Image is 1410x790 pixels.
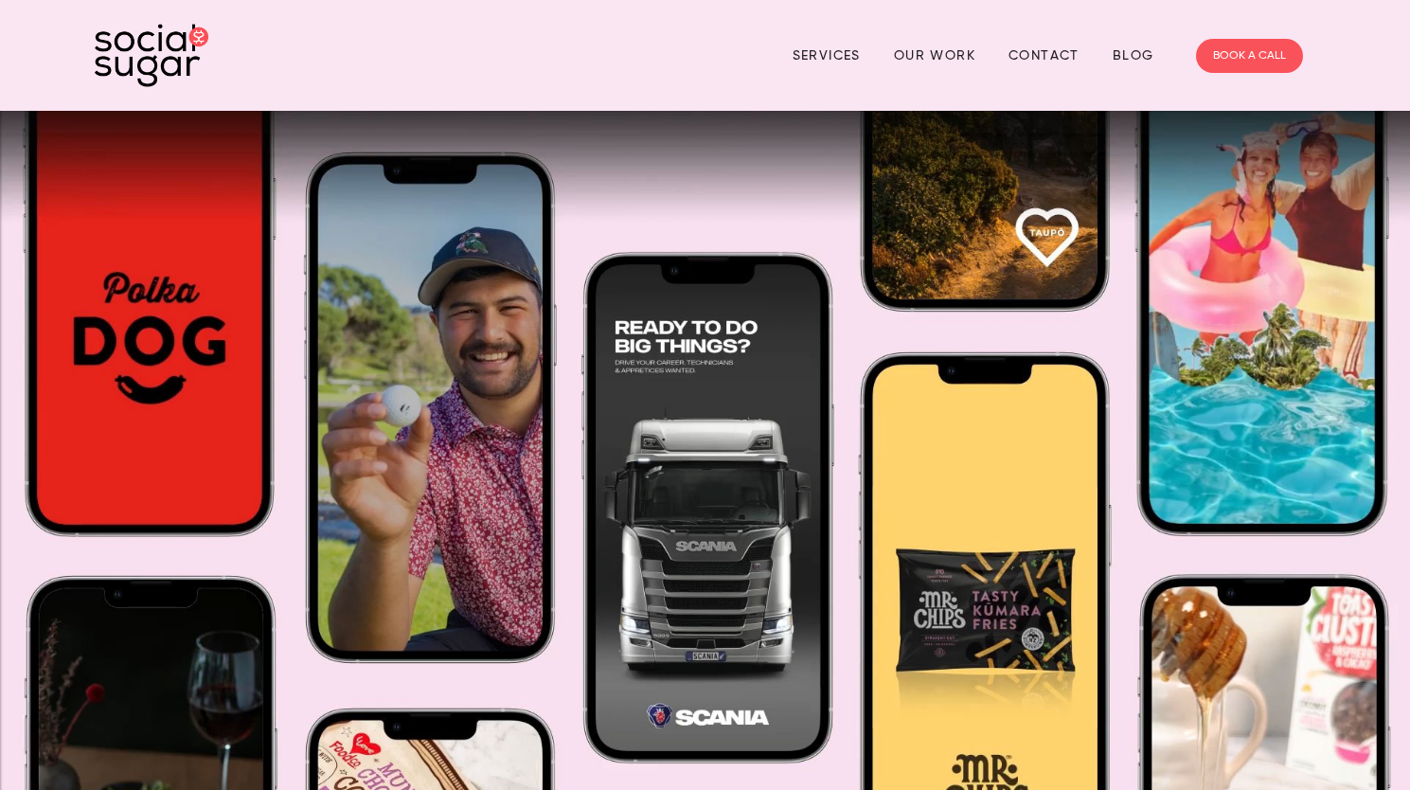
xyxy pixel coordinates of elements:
[1113,41,1154,70] a: Blog
[894,41,975,70] a: Our Work
[1196,39,1303,73] a: BOOK A CALL
[793,41,861,70] a: Services
[1008,41,1080,70] a: Contact
[95,24,208,87] img: SocialSugar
